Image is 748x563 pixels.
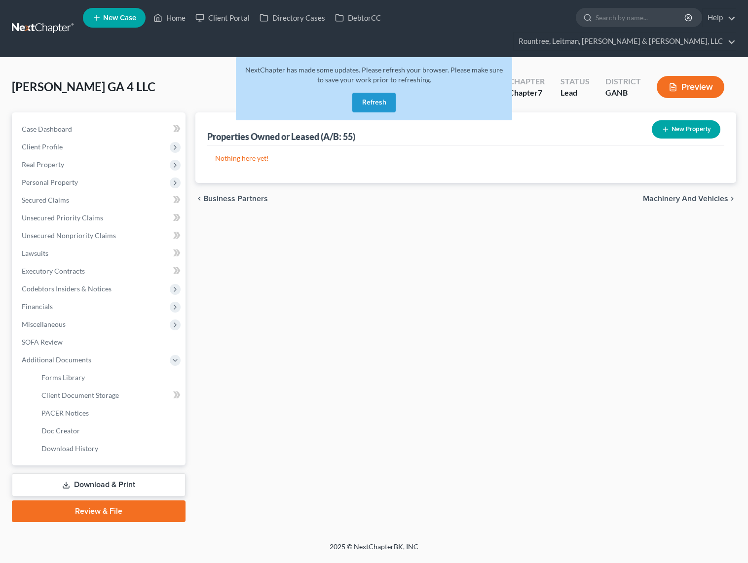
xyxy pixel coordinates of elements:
[207,131,355,142] div: Properties Owned or Leased (A/B: 55)
[103,14,136,22] span: New Case
[538,88,542,97] span: 7
[22,267,85,275] span: Executory Contracts
[12,473,186,496] a: Download & Print
[190,9,255,27] a: Client Portal
[728,195,736,203] i: chevron_right
[22,249,48,257] span: Lawsuits
[34,404,186,422] a: PACER Notices
[22,142,63,151] span: Client Profile
[93,542,655,560] div: 2025 © NextChapterBK, INC
[561,87,590,99] div: Lead
[22,178,78,186] span: Personal Property
[14,120,186,138] a: Case Dashboard
[352,93,396,112] button: Refresh
[14,191,186,209] a: Secured Claims
[605,76,641,87] div: District
[34,422,186,440] a: Doc Creator
[514,33,736,50] a: Rountree, Leitman, [PERSON_NAME] & [PERSON_NAME], LLC
[14,245,186,262] a: Lawsuits
[245,66,503,84] span: NextChapter has made some updates. Please refresh your browser. Please make sure to save your wor...
[22,160,64,169] span: Real Property
[203,195,268,203] span: Business Partners
[22,302,53,311] span: Financials
[561,76,590,87] div: Status
[643,195,736,203] button: Machinery and Vehicles chevron_right
[41,426,80,435] span: Doc Creator
[22,196,69,204] span: Secured Claims
[643,195,728,203] span: Machinery and Vehicles
[41,409,89,417] span: PACER Notices
[34,387,186,404] a: Client Document Storage
[14,227,186,245] a: Unsecured Nonpriority Claims
[22,231,116,240] span: Unsecured Nonpriority Claims
[215,153,716,163] p: Nothing here yet!
[34,369,186,387] a: Forms Library
[509,76,545,87] div: Chapter
[14,262,186,280] a: Executory Contracts
[22,320,66,328] span: Miscellaneous
[509,87,545,99] div: Chapter
[12,500,186,522] a: Review & File
[195,195,203,203] i: chevron_left
[605,87,641,99] div: GANB
[41,391,119,399] span: Client Document Storage
[41,444,98,453] span: Download History
[14,209,186,227] a: Unsecured Priority Claims
[41,373,85,382] span: Forms Library
[652,120,720,139] button: New Property
[22,338,63,346] span: SOFA Review
[22,355,91,364] span: Additional Documents
[195,195,268,203] button: chevron_left Business Partners
[14,333,186,351] a: SOFA Review
[22,284,112,293] span: Codebtors Insiders & Notices
[330,9,386,27] a: DebtorCC
[703,9,736,27] a: Help
[149,9,190,27] a: Home
[255,9,330,27] a: Directory Cases
[22,125,72,133] span: Case Dashboard
[714,529,738,553] iframe: Intercom live chat
[596,8,686,27] input: Search by name...
[34,440,186,457] a: Download History
[657,76,724,98] button: Preview
[12,79,155,94] span: [PERSON_NAME] GA 4 LLC
[22,213,103,222] span: Unsecured Priority Claims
